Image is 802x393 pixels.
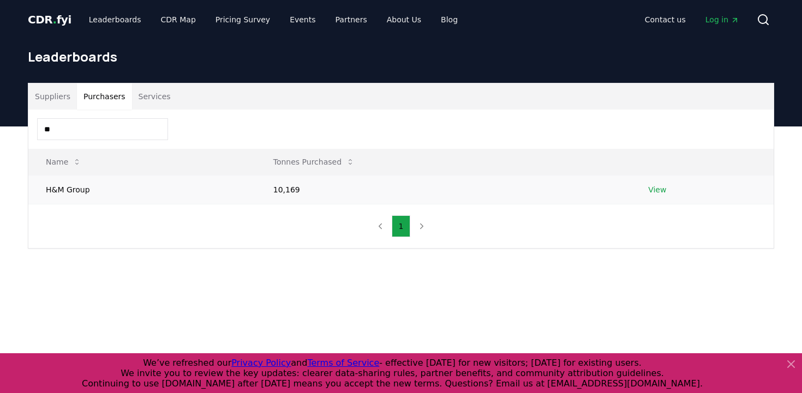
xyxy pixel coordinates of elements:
[80,10,466,29] nav: Main
[378,10,430,29] a: About Us
[705,14,739,25] span: Log in
[648,184,666,195] a: View
[152,10,205,29] a: CDR Map
[53,13,57,26] span: .
[28,175,256,204] td: H&M Group
[28,48,774,65] h1: Leaderboards
[207,10,279,29] a: Pricing Survey
[37,151,90,173] button: Name
[132,83,177,110] button: Services
[327,10,376,29] a: Partners
[80,10,150,29] a: Leaderboards
[697,10,748,29] a: Log in
[256,175,631,204] td: 10,169
[77,83,132,110] button: Purchasers
[28,83,77,110] button: Suppliers
[265,151,363,173] button: Tonnes Purchased
[28,12,71,27] a: CDR.fyi
[392,215,411,237] button: 1
[281,10,324,29] a: Events
[28,13,71,26] span: CDR fyi
[432,10,466,29] a: Blog
[636,10,748,29] nav: Main
[636,10,695,29] a: Contact us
